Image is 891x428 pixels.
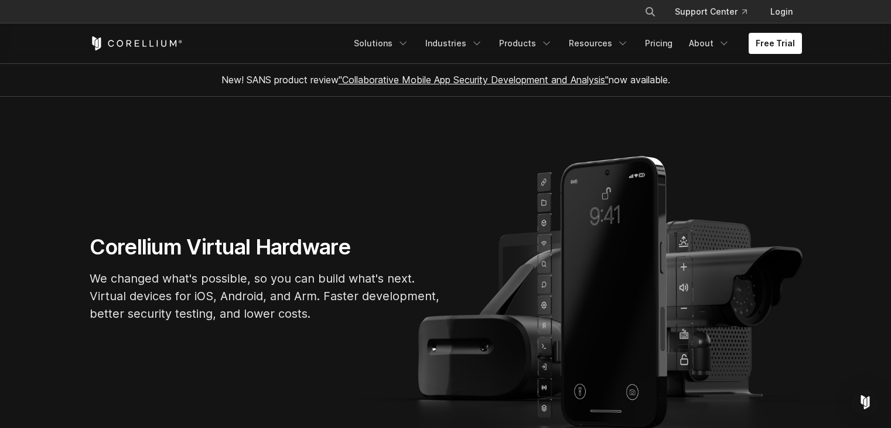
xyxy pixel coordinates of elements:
[347,33,416,54] a: Solutions
[638,33,680,54] a: Pricing
[221,74,670,86] span: New! SANS product review now available.
[492,33,559,54] a: Products
[90,36,183,50] a: Corellium Home
[640,1,661,22] button: Search
[339,74,609,86] a: "Collaborative Mobile App Security Development and Analysis"
[347,33,802,54] div: Navigation Menu
[90,234,441,260] h1: Corellium Virtual Hardware
[761,1,802,22] a: Login
[418,33,490,54] a: Industries
[665,1,756,22] a: Support Center
[682,33,737,54] a: About
[562,33,636,54] a: Resources
[851,388,879,416] div: Open Intercom Messenger
[749,33,802,54] a: Free Trial
[90,270,441,322] p: We changed what's possible, so you can build what's next. Virtual devices for iOS, Android, and A...
[630,1,802,22] div: Navigation Menu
